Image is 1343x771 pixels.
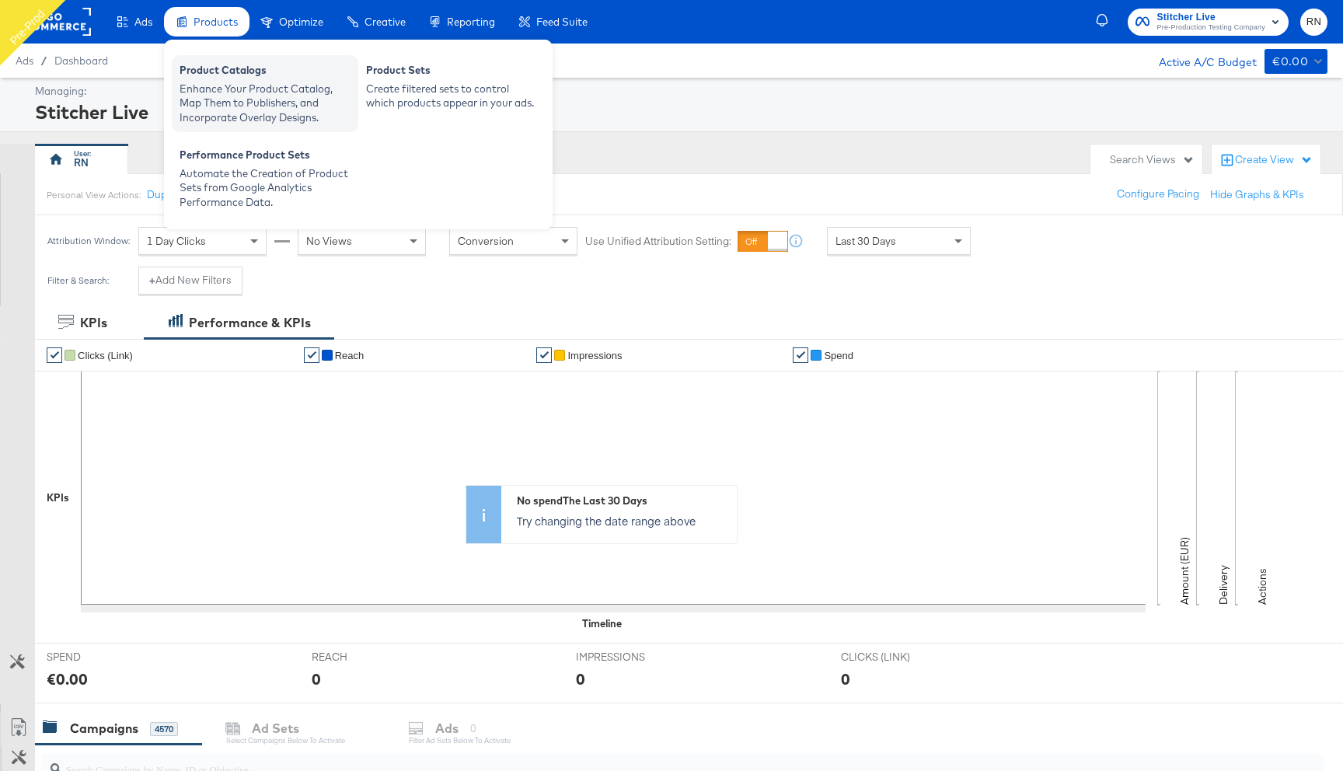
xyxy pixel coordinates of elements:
[74,155,89,170] div: RN
[1306,13,1321,31] span: RN
[304,347,319,363] a: ✔
[1157,9,1265,26] span: Stitcher Live
[147,234,206,248] span: 1 Day Clicks
[1210,187,1304,202] button: Hide Graphs & KPIs
[536,347,552,363] a: ✔
[35,99,1324,125] div: Stitcher Live
[47,668,88,690] div: €0.00
[576,668,585,690] div: 0
[70,720,138,738] div: Campaigns
[447,16,495,28] span: Reporting
[567,350,622,361] span: Impressions
[365,16,406,28] span: Creative
[458,234,514,248] span: Conversion
[517,494,729,508] div: No spend The Last 30 Days
[835,234,896,248] span: Last 30 Days
[149,273,155,288] strong: +
[138,267,242,295] button: +Add New Filters
[841,650,958,665] span: CLICKS (LINK)
[312,650,428,665] span: REACH
[194,16,238,28] span: Products
[47,235,131,246] div: Attribution Window:
[536,16,588,28] span: Feed Suite
[54,54,108,67] a: Dashboard
[585,234,731,249] label: Use Unified Attribution Setting:
[134,16,152,28] span: Ads
[35,84,1324,99] div: Managing:
[150,722,178,736] div: 4570
[1142,49,1257,72] div: Active A/C Budget
[1157,22,1265,34] span: Pre-Production Testing Company
[47,189,141,201] div: Personal View Actions:
[16,54,33,67] span: Ads
[1110,152,1195,167] div: Search Views
[189,314,311,332] div: Performance & KPIs
[147,187,193,202] button: Duplicate
[335,350,365,361] span: Reach
[1272,52,1308,72] div: €0.00
[576,650,692,665] span: IMPRESSIONS
[80,314,107,332] div: KPIs
[1106,180,1210,208] button: Configure Pacing
[312,668,321,690] div: 0
[841,668,850,690] div: 0
[1265,49,1327,74] button: €0.00
[1235,152,1313,168] div: Create View
[517,513,729,529] p: Try changing the date range above
[47,275,110,286] div: Filter & Search:
[47,650,163,665] span: SPEND
[1300,9,1327,36] button: RN
[824,350,853,361] span: Spend
[47,347,62,363] a: ✔
[306,234,352,248] span: No Views
[78,350,133,361] span: Clicks (Link)
[33,54,54,67] span: /
[793,347,808,363] a: ✔
[1128,9,1289,36] button: Stitcher LivePre-Production Testing Company
[279,16,323,28] span: Optimize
